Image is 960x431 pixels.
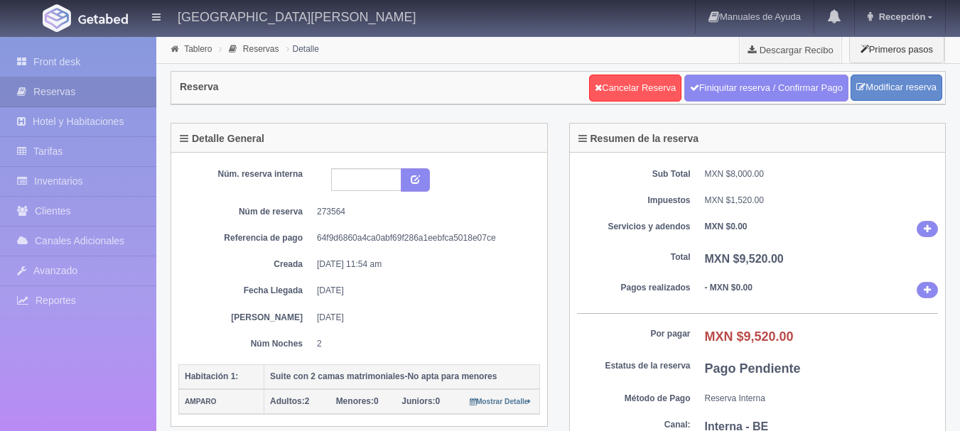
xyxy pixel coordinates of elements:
dt: Creada [189,258,303,271]
b: Habitación 1: [185,371,238,381]
span: 0 [336,396,379,406]
li: Detalle [283,42,323,55]
dt: Pagos realizados [577,282,691,294]
strong: Menores: [336,396,374,406]
a: Mostrar Detalle [470,396,532,406]
small: AMPARO [185,398,217,405]
dt: Por pagar [577,328,691,340]
dd: MXN $1,520.00 [705,195,939,207]
dd: [DATE] [317,285,529,297]
dd: Reserva Interna [705,393,939,405]
b: - MXN $0.00 [705,283,753,293]
h4: [GEOGRAPHIC_DATA][PERSON_NAME] [178,7,416,25]
strong: Juniors: [401,396,435,406]
dd: [DATE] [317,312,529,324]
h4: Resumen de la reserva [578,133,699,144]
dt: Núm Noches [189,338,303,350]
dt: Impuestos [577,195,691,207]
span: Recepción [875,11,926,22]
dt: Fecha Llegada [189,285,303,297]
a: Finiquitar reserva / Confirmar Pago [684,75,848,102]
a: Modificar reserva [851,75,942,101]
strong: Adultos: [270,396,305,406]
a: Descargar Recibo [740,36,841,64]
img: Getabed [43,4,71,32]
dt: [PERSON_NAME] [189,312,303,324]
dt: Estatus de la reserva [577,360,691,372]
dd: 64f9d6860a4ca0abf69f286a1eebfca5018e07ce [317,232,529,244]
dt: Núm de reserva [189,206,303,218]
dt: Servicios y adendos [577,221,691,233]
span: 0 [401,396,440,406]
a: Tablero [184,44,212,54]
b: MXN $9,520.00 [705,253,784,265]
b: Pago Pendiente [705,361,801,376]
dd: MXN $8,000.00 [705,168,939,180]
b: MXN $0.00 [705,222,748,231]
th: Suite con 2 camas matrimoniales-No apta para menores [264,364,540,389]
b: MXN $9,520.00 [705,329,794,344]
span: 2 [270,396,309,406]
a: Cancelar Reserva [589,75,681,102]
button: Primeros pasos [849,36,944,63]
dd: 273564 [317,206,529,218]
small: Mostrar Detalle [470,398,532,405]
dt: Núm. reserva interna [189,168,303,180]
h4: Reserva [180,82,219,92]
dt: Canal: [577,419,691,431]
dt: Referencia de pago [189,232,303,244]
dd: [DATE] 11:54 am [317,258,529,271]
dt: Sub Total [577,168,691,180]
dt: Total [577,251,691,263]
img: Getabed [78,13,128,24]
dd: 2 [317,338,529,350]
h4: Detalle General [180,133,264,144]
a: Reservas [243,44,279,54]
dt: Método de Pago [577,393,691,405]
